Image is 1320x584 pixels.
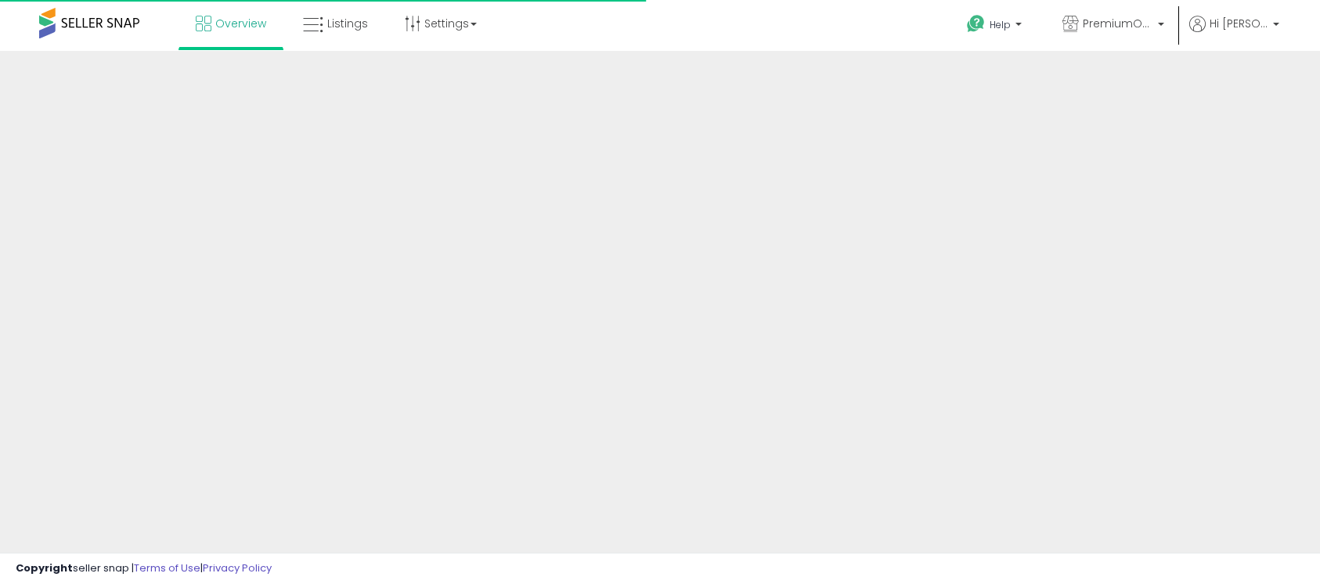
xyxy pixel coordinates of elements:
[215,16,266,31] span: Overview
[990,18,1011,31] span: Help
[966,14,986,34] i: Get Help
[327,16,368,31] span: Listings
[1083,16,1153,31] span: PremiumOutdoorGrills
[16,561,73,575] strong: Copyright
[203,561,272,575] a: Privacy Policy
[954,2,1037,51] a: Help
[16,561,272,576] div: seller snap | |
[1189,16,1279,51] a: Hi [PERSON_NAME]
[134,561,200,575] a: Terms of Use
[1210,16,1268,31] span: Hi [PERSON_NAME]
